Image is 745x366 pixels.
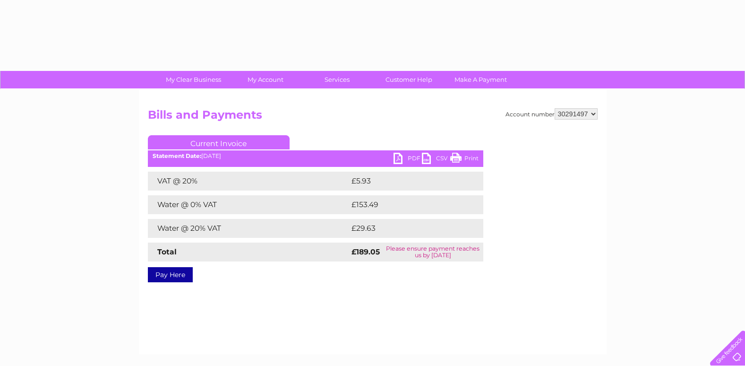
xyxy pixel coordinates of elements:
td: £5.93 [349,172,461,191]
td: Water @ 0% VAT [148,195,349,214]
td: £153.49 [349,195,466,214]
div: Account number [505,108,598,120]
h2: Bills and Payments [148,108,598,126]
td: Water @ 20% VAT [148,219,349,238]
a: CSV [422,153,450,166]
td: £29.63 [349,219,464,238]
a: Services [298,71,376,88]
strong: £189.05 [351,247,380,256]
a: Pay Here [148,267,193,282]
td: Please ensure payment reaches us by [DATE] [383,243,483,261]
b: Statement Date: [153,152,201,159]
a: My Clear Business [154,71,232,88]
td: VAT @ 20% [148,172,349,191]
a: Print [450,153,479,166]
a: My Account [226,71,304,88]
a: Customer Help [370,71,448,88]
a: Current Invoice [148,135,290,149]
a: PDF [394,153,422,166]
a: Make A Payment [442,71,520,88]
strong: Total [157,247,177,256]
div: [DATE] [148,153,483,159]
